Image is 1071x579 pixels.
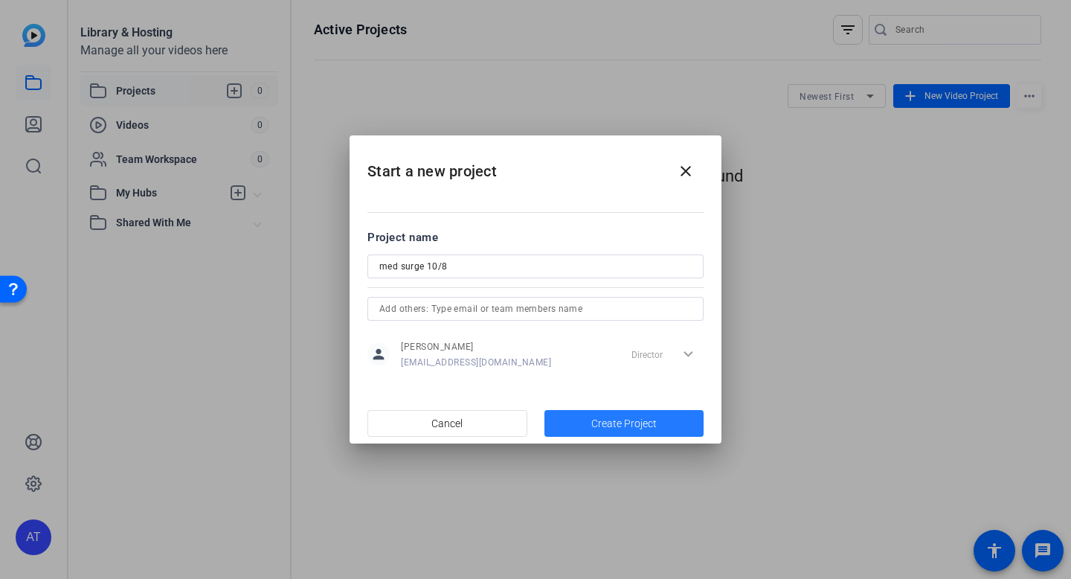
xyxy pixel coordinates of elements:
[367,229,704,246] div: Project name
[379,257,692,275] input: Enter Project Name
[431,409,463,438] span: Cancel
[401,356,551,368] span: [EMAIL_ADDRESS][DOMAIN_NAME]
[367,343,390,365] mat-icon: person
[379,300,692,318] input: Add others: Type email or team members name
[401,341,551,353] span: [PERSON_NAME]
[677,162,695,180] mat-icon: close
[591,416,657,432] span: Create Project
[544,410,704,437] button: Create Project
[350,135,721,196] h2: Start a new project
[367,410,527,437] button: Cancel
